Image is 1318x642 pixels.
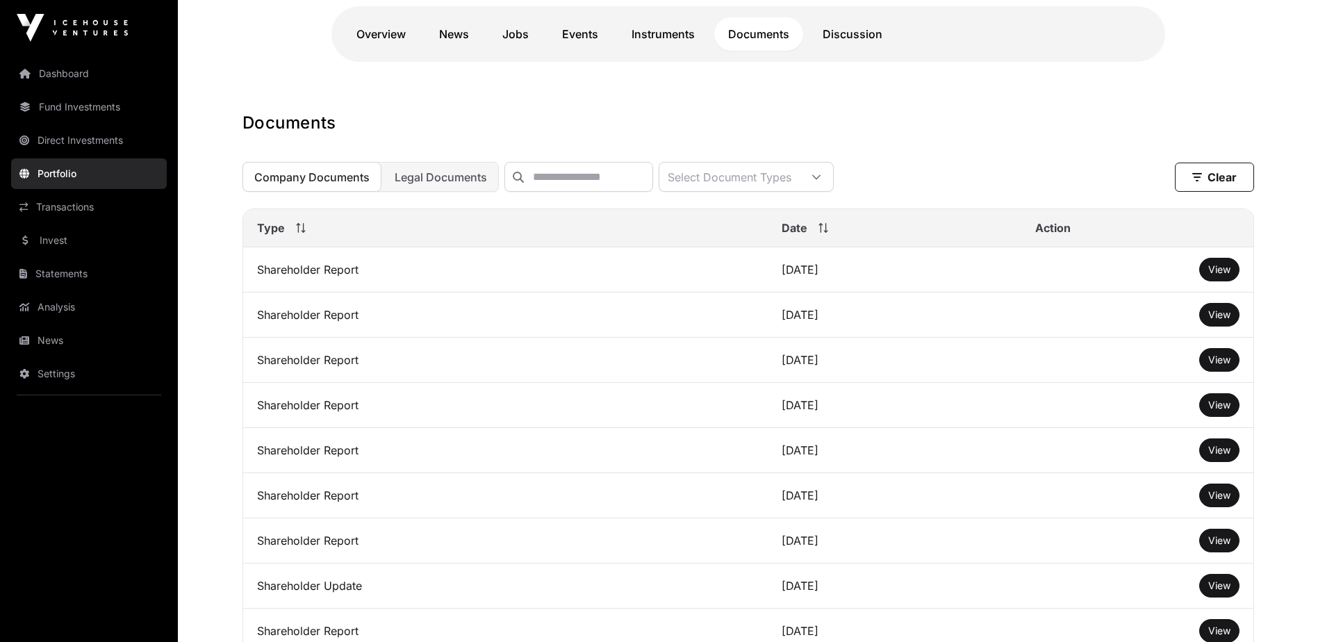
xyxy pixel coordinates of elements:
span: View [1208,354,1230,365]
td: [DATE] [768,428,1021,473]
a: Statements [11,258,167,289]
td: [DATE] [768,473,1021,518]
button: View [1199,258,1239,281]
td: Shareholder Report [243,247,768,293]
button: Company Documents [242,162,381,192]
iframe: Chat Widget [1249,575,1318,642]
a: Instruments [618,17,709,51]
a: View [1208,398,1230,412]
a: Events [548,17,612,51]
span: View [1208,444,1230,456]
a: Documents [714,17,803,51]
a: Overview [343,17,420,51]
td: [DATE] [768,338,1021,383]
td: Shareholder Report [243,383,768,428]
a: View [1208,488,1230,502]
td: [DATE] [768,383,1021,428]
button: View [1199,484,1239,507]
button: View [1199,393,1239,417]
button: View [1199,529,1239,552]
a: Jobs [488,17,543,51]
a: View [1208,534,1230,548]
span: View [1208,489,1230,501]
span: Legal Documents [395,170,487,184]
div: Select Document Types [659,163,800,191]
a: View [1208,624,1230,638]
td: [DATE] [768,247,1021,293]
td: Shareholder Update [243,563,768,609]
td: [DATE] [768,563,1021,609]
a: Dashboard [11,58,167,89]
a: Analysis [11,292,167,322]
a: View [1208,263,1230,277]
a: Discussion [809,17,896,51]
a: View [1208,443,1230,457]
span: Date [782,220,807,236]
td: [DATE] [768,293,1021,338]
a: View [1208,353,1230,367]
img: Icehouse Ventures Logo [17,14,128,42]
span: View [1208,399,1230,411]
td: Shareholder Report [243,473,768,518]
span: Company Documents [254,170,370,184]
a: Invest [11,225,167,256]
button: Clear [1175,163,1254,192]
h1: Documents [242,112,1254,134]
nav: Tabs [343,17,1154,51]
span: Action [1035,220,1071,236]
span: Type [257,220,285,236]
button: View [1199,348,1239,372]
span: View [1208,308,1230,320]
td: Shareholder Report [243,338,768,383]
a: News [425,17,483,51]
a: View [1208,308,1230,322]
button: Legal Documents [383,162,499,192]
a: Direct Investments [11,125,167,156]
span: View [1208,625,1230,636]
a: Transactions [11,192,167,222]
button: View [1199,438,1239,462]
button: View [1199,574,1239,598]
td: Shareholder Report [243,428,768,473]
a: Settings [11,359,167,389]
span: View [1208,263,1230,275]
button: View [1199,303,1239,327]
a: Fund Investments [11,92,167,122]
a: News [11,325,167,356]
a: Portfolio [11,158,167,189]
a: View [1208,579,1230,593]
span: View [1208,534,1230,546]
td: Shareholder Report [243,518,768,563]
span: View [1208,579,1230,591]
td: Shareholder Report [243,293,768,338]
td: [DATE] [768,518,1021,563]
